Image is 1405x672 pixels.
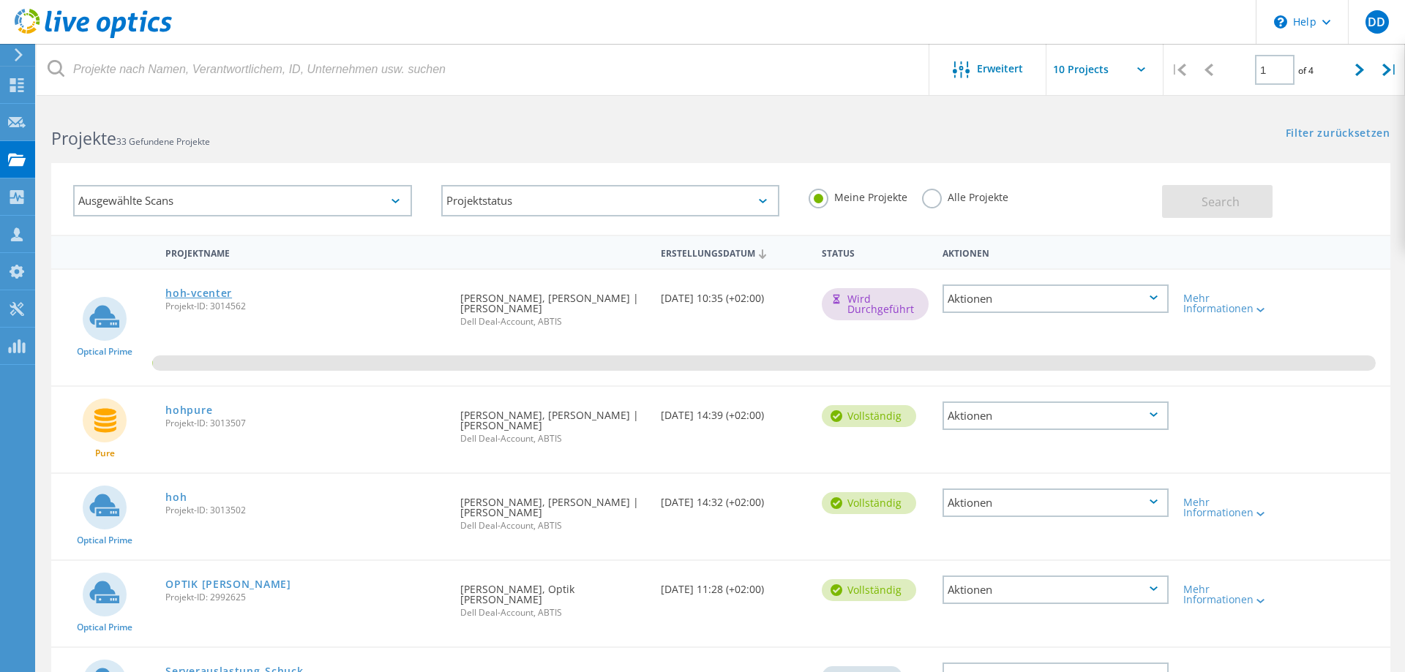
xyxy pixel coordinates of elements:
[165,579,291,589] a: OPTIK [PERSON_NAME]
[1286,128,1390,140] a: Filter zurücksetzen
[1375,44,1405,96] div: |
[1183,497,1275,518] div: Mehr Informationen
[822,492,916,514] div: vollständig
[165,405,212,415] a: hohpure
[1298,64,1314,77] span: of 4
[653,561,814,609] div: [DATE] 11:28 (+02:00)
[460,434,647,443] span: Dell Deal-Account, ABTIS
[152,355,153,369] span: 0.06%
[822,579,916,601] div: vollständig
[165,419,446,428] span: Projekt-ID: 3013507
[37,44,930,95] input: Projekte nach Namen, Verantwortlichem, ID, Unternehmen usw. suchen
[653,474,814,522] div: [DATE] 14:32 (+02:00)
[1162,185,1273,218] button: Search
[1183,293,1275,314] div: Mehr Informationen
[165,302,446,311] span: Projekt-ID: 3014562
[158,238,453,265] div: Projektname
[453,387,654,458] div: [PERSON_NAME], [PERSON_NAME] | [PERSON_NAME]
[453,474,654,545] div: [PERSON_NAME], [PERSON_NAME] | [PERSON_NAME]
[653,387,814,435] div: [DATE] 14:39 (+02:00)
[943,401,1169,430] div: Aktionen
[73,185,412,216] div: Ausgewählte Scans
[77,623,132,632] span: Optical Prime
[1202,194,1240,210] span: Search
[977,64,1023,74] span: Erweitert
[1368,16,1385,28] span: DD
[460,521,647,530] span: Dell Deal-Account, ABTIS
[165,593,446,602] span: Projekt-ID: 2992625
[441,185,780,216] div: Projektstatus
[822,405,916,427] div: vollständig
[922,189,1008,203] label: Alle Projekte
[1183,584,1275,605] div: Mehr Informationen
[460,608,647,617] span: Dell Deal-Account, ABTIS
[77,347,132,356] span: Optical Prime
[15,31,172,41] a: Live Optics Dashboard
[943,488,1169,517] div: Aktionen
[653,238,814,266] div: Erstellungsdatum
[116,135,210,148] span: 33 Gefundene Projekte
[51,127,116,150] b: Projekte
[1274,15,1287,29] svg: \n
[943,575,1169,604] div: Aktionen
[453,561,654,632] div: [PERSON_NAME], Optik [PERSON_NAME]
[653,270,814,318] div: [DATE] 10:35 (+02:00)
[95,449,115,458] span: Pure
[460,317,647,326] span: Dell Deal-Account, ABTIS
[814,238,935,265] div: Status
[77,536,132,545] span: Optical Prime
[165,492,187,502] a: hoh
[165,288,232,298] a: hoh-vcenter
[935,238,1176,265] div: Aktionen
[809,189,907,203] label: Meine Projekte
[453,270,654,341] div: [PERSON_NAME], [PERSON_NAME] | [PERSON_NAME]
[165,506,446,515] span: Projekt-ID: 3013502
[943,284,1169,313] div: Aktionen
[822,288,929,320] div: Wird durchgeführt
[1164,44,1194,96] div: |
